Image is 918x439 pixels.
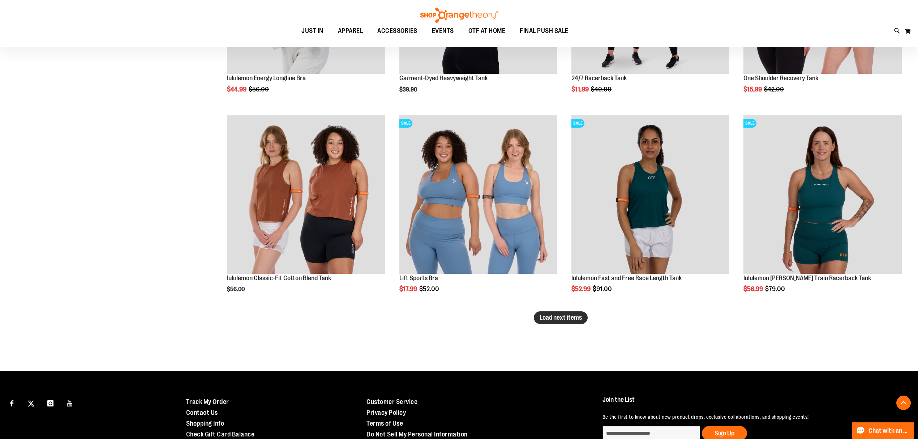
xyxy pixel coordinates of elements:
span: Chat with an Expert [868,427,909,434]
a: Customer Service [366,398,417,405]
span: SALE [743,119,756,128]
img: Twitter [28,400,34,407]
span: SALE [571,119,584,128]
a: Track My Order [186,398,229,405]
div: product [396,112,561,311]
a: Visit our Facebook page [5,396,18,409]
div: product [740,112,905,311]
a: JUST IN [294,23,331,39]
span: $44.99 [227,86,248,93]
a: Terms of Use [366,420,403,427]
span: $52.00 [419,285,440,293]
span: ACCESSORIES [377,23,417,39]
span: APPAREL [338,23,363,39]
span: FINAL PUSH SALE [520,23,569,39]
p: Be the first to know about new product drops, exclusive collaborations, and shopping events! [602,413,898,421]
span: $56.00 [227,286,246,293]
a: lululemon Classic-Fit Cotton Blend Tank [227,115,385,274]
img: Main view of 2024 August lululemon Fast and Free Race Length Tank [571,115,729,273]
span: $42.00 [764,86,785,93]
span: $91.00 [593,285,613,293]
div: product [568,112,733,311]
span: $39.90 [399,86,418,93]
a: lululemon Classic-Fit Cotton Blend Tank [227,274,331,282]
img: lululemon Classic-Fit Cotton Blend Tank [227,115,385,273]
h4: Join the List [602,396,898,410]
span: SALE [399,119,412,128]
span: $79.00 [765,285,786,293]
span: $40.00 [591,86,613,93]
img: Main of 2024 Covention Lift Sports Bra [399,115,557,273]
a: Lift Sports Bra [399,274,438,282]
a: Main of 2024 Covention Lift Sports BraSALE [399,115,557,274]
img: Shop Orangetheory [419,8,499,23]
button: Load next items [534,311,588,324]
a: Visit our X page [25,396,38,409]
a: APPAREL [331,23,370,39]
a: Privacy Policy [366,409,406,416]
span: $56.00 [249,86,270,93]
a: 24/7 Racerback Tank [571,74,627,82]
button: Chat with an Expert [852,422,914,439]
a: ACCESSORIES [370,23,425,39]
span: $56.99 [743,285,764,293]
a: Visit our Instagram page [44,396,57,409]
img: lululemon Wunder Train Racerback Tank [743,115,901,273]
span: OTF AT HOME [468,23,506,39]
span: Sign Up [715,430,734,437]
a: Do Not Sell My Personal Information [366,431,468,438]
a: lululemon Fast and Free Race Length Tank [571,274,682,282]
a: Garment-Dyed Heavyweight Tank [399,74,488,82]
span: $11.99 [571,86,590,93]
a: Main view of 2024 August lululemon Fast and Free Race Length TankSALE [571,115,729,274]
div: product [223,112,389,311]
span: EVENTS [432,23,454,39]
span: $15.99 [743,86,763,93]
span: Load next items [540,314,582,321]
a: FINAL PUSH SALE [512,23,576,39]
a: Shopping Info [186,420,224,427]
a: One Shoulder Recovery Tank [743,74,818,82]
button: Back To Top [896,396,911,410]
a: lululemon Wunder Train Racerback TankSALE [743,115,901,274]
a: lululemon [PERSON_NAME] Train Racerback Tank [743,274,871,282]
a: Visit our Youtube page [64,396,76,409]
a: Contact Us [186,409,218,416]
span: JUST IN [301,23,323,39]
span: $52.99 [571,285,592,293]
span: $17.99 [399,285,418,293]
a: lululemon Energy Longline Bra [227,74,306,82]
a: OTF AT HOME [461,23,513,39]
a: EVENTS [425,23,461,39]
a: Check Gift Card Balance [186,431,255,438]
